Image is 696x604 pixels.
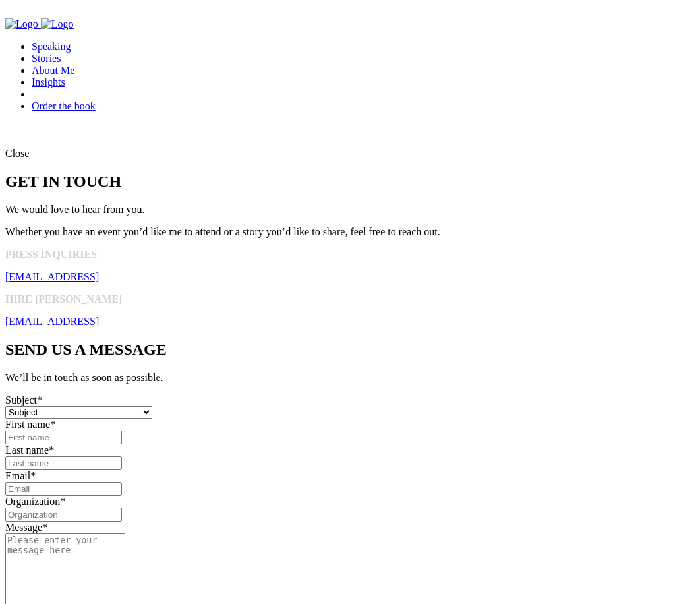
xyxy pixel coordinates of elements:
[5,18,74,30] a: Company Logo Company Logo
[5,444,54,456] label: Last name
[32,76,65,88] a: Insights
[5,249,97,260] b: PRESS INQUIRIES
[5,431,122,444] input: First name
[5,419,55,430] label: First name
[32,41,71,52] a: Speaking
[5,496,65,507] label: Organization
[5,204,145,215] span: We would love to hear from you.
[5,482,122,496] input: Email
[41,18,74,30] img: Company Logo
[5,148,29,159] span: Close
[5,18,38,30] img: Company Logo
[5,341,167,358] span: SEND US A MESSAGE
[32,65,74,76] a: About Me
[5,226,440,237] span: Whether you have an event you’d like me to attend or a story you’d like to share, feel free to re...
[5,293,122,305] b: HIRE [PERSON_NAME]
[5,173,121,190] span: GET IN TOUCH
[5,316,99,327] a: [EMAIL_ADDRESS]
[32,88,84,100] a: Login
[5,456,122,470] input: Last name
[5,470,36,481] label: Email
[5,271,99,282] a: [EMAIL_ADDRESS]
[5,522,47,533] label: Message
[5,372,163,383] span: We’ll be in touch as soon as possible.
[32,100,96,111] a: Order the book
[32,53,61,64] a: Stories
[5,394,42,406] label: Subject
[5,508,122,522] input: Organization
